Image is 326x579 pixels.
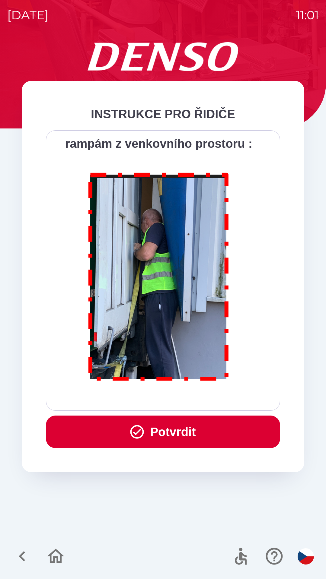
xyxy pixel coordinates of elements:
[298,548,314,565] img: cs flag
[22,42,304,71] img: Logo
[81,165,236,386] img: M8MNayrTL6gAAAABJRU5ErkJggg==
[296,6,319,24] p: 11:01
[46,105,280,123] div: INSTRUKCE PRO ŘIDIČE
[46,416,280,448] button: Potvrdit
[7,6,49,24] p: [DATE]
